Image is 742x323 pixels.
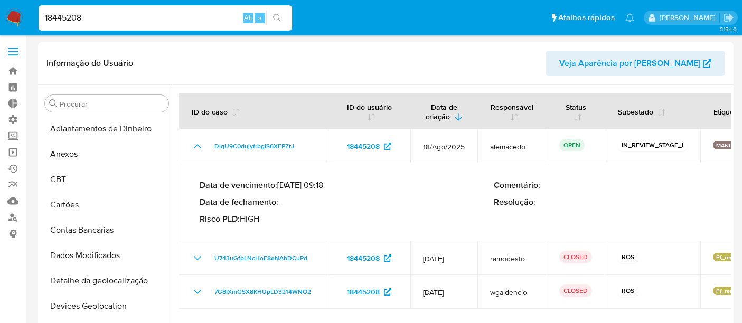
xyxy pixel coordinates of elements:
[49,99,58,108] button: Procurar
[41,116,173,141] button: Adiantamentos de Dinheiro
[266,11,288,25] button: search-icon
[546,51,725,76] button: Veja Aparência por [PERSON_NAME]
[558,12,615,23] span: Atalhos rápidos
[559,51,700,76] span: Veja Aparência por [PERSON_NAME]
[60,99,164,109] input: Procurar
[39,11,292,25] input: Pesquise usuários ou casos...
[41,293,173,319] button: Devices Geolocation
[244,13,252,23] span: Alt
[660,13,719,23] p: alexandra.macedo@mercadolivre.com
[258,13,261,23] span: s
[41,268,173,293] button: Detalhe da geolocalização
[723,12,734,23] a: Sair
[41,192,173,217] button: Cartões
[41,141,173,167] button: Anexos
[625,13,634,22] a: Notificações
[41,217,173,243] button: Contas Bancárias
[41,243,173,268] button: Dados Modificados
[46,58,133,69] h1: Informação do Usuário
[41,167,173,192] button: CBT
